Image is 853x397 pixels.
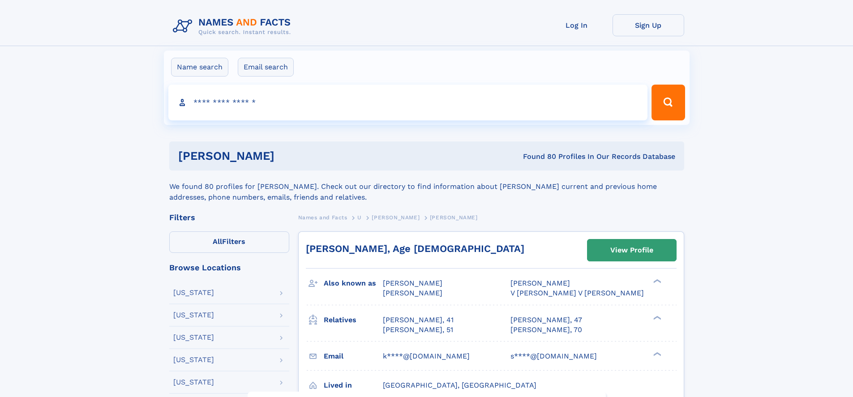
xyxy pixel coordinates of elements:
label: Filters [169,231,289,253]
div: ❯ [651,315,662,320]
h1: [PERSON_NAME] [178,150,399,162]
span: [PERSON_NAME] [383,279,442,287]
label: Name search [171,58,228,77]
a: [PERSON_NAME], 41 [383,315,454,325]
div: [US_STATE] [173,379,214,386]
span: All [213,237,222,246]
a: [PERSON_NAME] [372,212,420,223]
a: [PERSON_NAME], 51 [383,325,453,335]
div: ❯ [651,278,662,284]
a: Log In [541,14,613,36]
span: [PERSON_NAME] [430,214,478,221]
a: Names and Facts [298,212,347,223]
a: View Profile [587,239,676,261]
a: Sign Up [613,14,684,36]
a: U [357,212,362,223]
span: [GEOGRAPHIC_DATA], [GEOGRAPHIC_DATA] [383,381,536,389]
h3: Email [324,349,383,364]
input: search input [168,85,648,120]
span: [PERSON_NAME] [372,214,420,221]
div: We found 80 profiles for [PERSON_NAME]. Check out our directory to find information about [PERSON... [169,171,684,203]
h3: Lived in [324,378,383,393]
div: ❯ [651,351,662,357]
a: [PERSON_NAME], 47 [510,315,582,325]
div: [US_STATE] [173,356,214,363]
div: Browse Locations [169,264,289,272]
div: [US_STATE] [173,334,214,341]
h3: Relatives [324,312,383,328]
span: V [PERSON_NAME] V [PERSON_NAME] [510,289,644,297]
div: Filters [169,213,289,222]
button: Search Button [652,85,685,120]
div: [US_STATE] [173,289,214,296]
div: View Profile [610,240,653,260]
span: [PERSON_NAME] [510,279,570,287]
a: [PERSON_NAME], 70 [510,325,582,335]
span: U [357,214,362,221]
div: Found 80 Profiles In Our Records Database [399,152,675,162]
a: [PERSON_NAME], Age [DEMOGRAPHIC_DATA] [306,243,524,254]
img: Logo Names and Facts [169,14,298,38]
h3: Also known as [324,276,383,291]
label: Email search [238,58,294,77]
span: [PERSON_NAME] [383,289,442,297]
div: [US_STATE] [173,312,214,319]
